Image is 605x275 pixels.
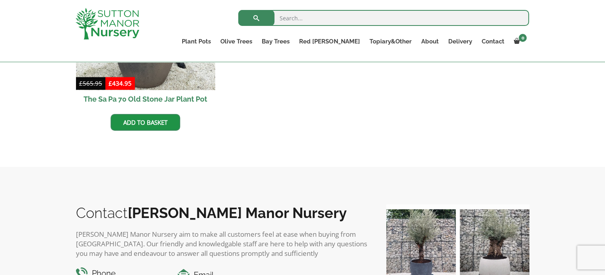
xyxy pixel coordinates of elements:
[257,36,294,47] a: Bay Trees
[177,36,216,47] a: Plant Pots
[443,36,477,47] a: Delivery
[76,204,370,221] h2: Contact
[519,34,527,42] span: 0
[128,204,347,221] b: [PERSON_NAME] Manor Nursery
[79,79,83,87] span: £
[111,114,180,131] a: Add to basket: “The Sa Pa 70 Old Stone Jar Plant Pot”
[238,10,529,26] input: Search...
[509,36,529,47] a: 0
[364,36,416,47] a: Topiary&Other
[109,79,112,87] span: £
[76,230,370,258] p: [PERSON_NAME] Manor Nursery aim to make all customers feel at ease when buying from [GEOGRAPHIC_D...
[76,90,216,108] h2: The Sa Pa 70 Old Stone Jar Plant Pot
[294,36,364,47] a: Red [PERSON_NAME]
[79,79,102,87] bdi: 565.95
[76,8,139,39] img: logo
[109,79,132,87] bdi: 434.95
[416,36,443,47] a: About
[477,36,509,47] a: Contact
[216,36,257,47] a: Olive Trees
